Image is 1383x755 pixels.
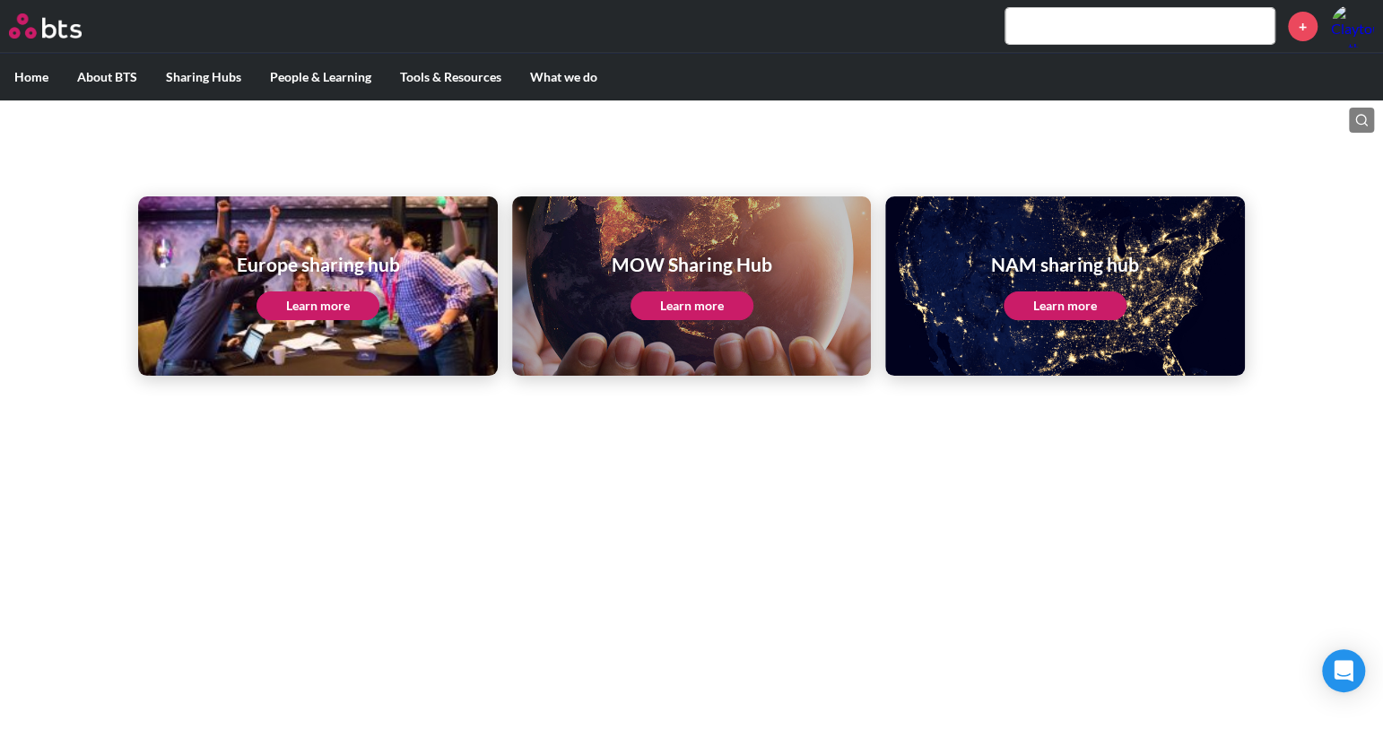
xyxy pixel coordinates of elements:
label: About BTS [63,54,152,100]
a: Learn more [631,291,753,320]
div: Open Intercom Messenger [1322,649,1365,692]
h1: NAM sharing hub [991,251,1139,277]
label: People & Learning [256,54,386,100]
img: BTS Logo [9,13,82,39]
a: + [1288,12,1318,41]
a: Learn more [1004,291,1126,320]
img: Clayton Botha [1331,4,1374,48]
h1: Europe sharing hub [236,251,399,277]
label: What we do [516,54,612,100]
h1: MOW Sharing Hub [612,251,772,277]
a: Profile [1331,4,1374,48]
label: Sharing Hubs [152,54,256,100]
label: Tools & Resources [386,54,516,100]
a: Go home [9,13,115,39]
a: Learn more [257,291,379,320]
